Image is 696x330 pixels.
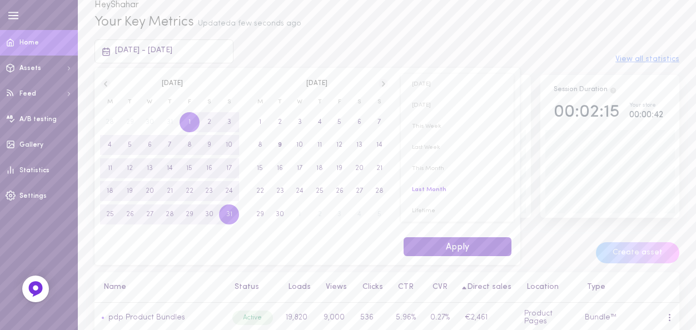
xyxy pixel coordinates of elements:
button: View all statistics [615,56,679,63]
span: 29 [186,204,193,224]
span: 15 [186,158,192,178]
a: pdp Product Bundles [105,313,185,322]
span: 19 [336,158,342,178]
span: 4 [318,112,322,132]
span: 31 [226,204,232,224]
span: [DATE] [401,95,514,116]
button: 3 [290,112,310,132]
a: pdp Product Bundles [108,313,185,322]
button: 11 [310,135,330,155]
span: 27 [146,204,153,224]
button: 7 [160,135,180,155]
span: 1 [188,112,191,132]
span: 30 [276,204,284,224]
button: Direct sales [461,283,511,291]
button: 12 [330,135,350,155]
button: 17 [219,158,239,178]
span: 24 [225,181,233,201]
span: W [140,94,160,111]
button: 9 [200,135,220,155]
button: 20 [350,158,370,178]
button: 6 [350,112,370,132]
button: 28 [160,204,180,224]
button: 24 [290,181,310,201]
button: 24 [219,181,239,201]
span: 13 [147,158,153,178]
button: 18 [100,181,120,201]
span: 24 [296,181,304,201]
span: F [180,94,200,111]
span: 2 [278,112,282,132]
span: 28 [375,181,384,201]
span: 30 [205,204,213,224]
span: [DATE] - [DATE] [115,46,172,54]
button: 7 [369,112,389,132]
button: 18 [310,158,330,178]
span: 1 [259,112,261,132]
button: 19 [330,158,350,178]
button: 27 [350,181,370,201]
button: 9 [270,135,290,155]
button: 30 [200,204,220,224]
button: Type [581,283,605,291]
button: Views [320,283,347,291]
button: 8 [250,135,270,155]
span: This Week [401,116,514,137]
span: 25 [316,181,324,201]
button: 31 [219,204,239,224]
span: S [350,94,370,111]
span: 6 [148,135,152,155]
span: Assets [19,65,41,72]
button: Status [229,283,259,291]
span: 10 [296,135,303,155]
span: 16 [277,158,283,178]
span: F [330,94,350,111]
button: 12 [120,158,140,178]
span: 18 [316,158,323,178]
button: 14 [160,158,180,178]
span: M [250,94,270,111]
span: 21 [376,158,382,178]
button: Apply [404,237,511,257]
button: 15 [250,158,270,178]
span: M [100,94,120,111]
span: Track how your session duration increase once users engage with your Assets [609,86,617,93]
span: Hey Shahar [95,1,139,9]
button: [DATE] [401,74,514,95]
span: 3 [227,112,231,132]
span: 14 [167,158,173,178]
span: S [200,94,220,111]
span: Last Month [401,179,514,201]
span: Product Pages [524,309,553,326]
span: 25 [106,204,114,224]
button: Lifetime [401,201,514,222]
button: This Month [401,158,514,179]
button: 29 [250,204,270,224]
span: 8 [187,135,192,155]
span: 17 [297,158,302,178]
button: 5 [330,112,350,132]
button: Clicks [357,283,383,291]
button: 22 [180,181,200,201]
span: Feed [19,91,36,97]
span: 18 [107,181,113,201]
span: T [120,94,140,111]
button: 15 [180,158,200,178]
button: 1 [180,112,200,132]
span: 20 [355,158,364,178]
span: 22 [186,181,193,201]
span: 28 [166,204,174,224]
span: S [219,94,239,111]
button: 13 [350,135,370,155]
span: T [160,94,180,111]
span: 6 [357,112,361,132]
span: [DATE] [306,79,327,88]
span: 2 [207,112,211,132]
button: 3 [219,112,239,132]
span: 12 [336,135,342,155]
span: 26 [126,204,134,224]
button: 23 [200,181,220,201]
div: 00:00:42 [629,108,663,122]
button: 6 [140,135,160,155]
